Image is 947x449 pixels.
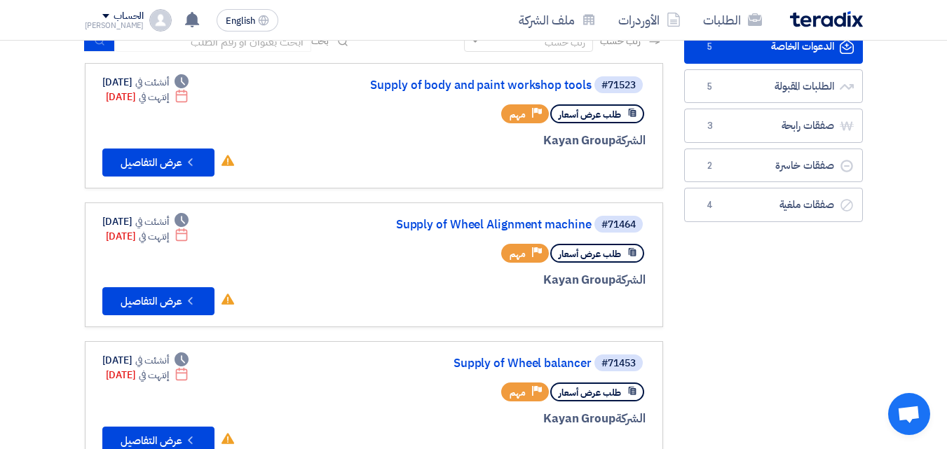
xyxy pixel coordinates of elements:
[684,188,863,222] a: صفقات ملغية4
[510,386,526,399] span: مهم
[311,34,329,48] span: بحث
[702,159,718,173] span: 2
[139,368,169,382] span: إنتهت في
[601,81,636,90] div: #71523
[135,75,169,90] span: أنشئت في
[684,148,863,183] a: صفقات خاسرة2
[702,119,718,133] span: 3
[135,353,169,368] span: أنشئت في
[226,16,255,26] span: English
[149,9,172,32] img: profile_test.png
[702,40,718,54] span: 5
[102,148,214,177] button: عرض التفاصيل
[559,108,621,121] span: طلب عرض أسعار
[102,353,189,368] div: [DATE]
[790,11,863,27] img: Teradix logo
[507,4,607,36] a: ملف الشركة
[702,80,718,94] span: 5
[308,271,646,289] div: Kayan Group
[114,11,144,22] div: الحساب
[702,198,718,212] span: 4
[615,410,646,427] span: الشركة
[115,31,311,52] input: ابحث بعنوان أو رقم الطلب
[615,271,646,289] span: الشركة
[139,229,169,244] span: إنتهت في
[102,214,189,229] div: [DATE]
[559,386,621,399] span: طلب عرض أسعار
[600,34,640,48] span: رتب حسب
[311,79,592,92] a: Supply of body and paint workshop tools
[684,109,863,143] a: صفقات رابحة3
[106,229,189,244] div: [DATE]
[102,287,214,315] button: عرض التفاصيل
[217,9,278,32] button: English
[311,219,592,231] a: Supply of Wheel Alignment machine
[607,4,692,36] a: الأوردرات
[615,132,646,149] span: الشركة
[601,220,636,230] div: #71464
[85,22,144,29] div: [PERSON_NAME]
[106,90,189,104] div: [DATE]
[684,29,863,64] a: الدعوات الخاصة5
[308,132,646,150] div: Kayan Group
[308,410,646,428] div: Kayan Group
[684,69,863,104] a: الطلبات المقبولة5
[559,247,621,261] span: طلب عرض أسعار
[692,4,773,36] a: الطلبات
[102,75,189,90] div: [DATE]
[106,368,189,382] div: [DATE]
[888,393,930,435] div: Open chat
[510,247,526,261] span: مهم
[601,359,636,368] div: #71453
[510,108,526,121] span: مهم
[139,90,169,104] span: إنتهت في
[135,214,169,229] span: أنشئت في
[545,35,585,50] div: رتب حسب
[311,357,592,370] a: Supply of Wheel balancer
